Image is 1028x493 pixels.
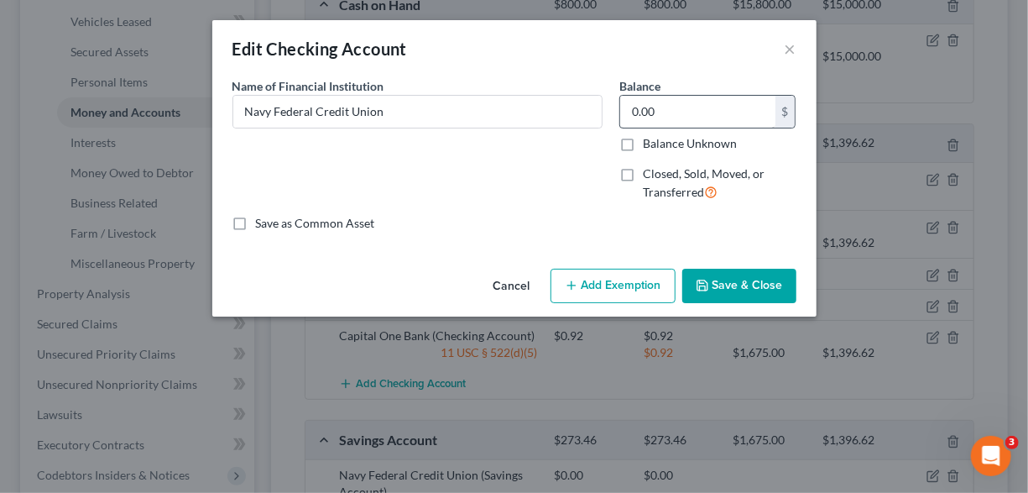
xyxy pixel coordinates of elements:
[775,96,796,128] div: $
[971,436,1011,476] iframe: Intercom live chat
[256,215,375,232] label: Save as Common Asset
[620,96,775,128] input: 0.00
[232,79,384,93] span: Name of Financial Institution
[619,77,660,95] label: Balance
[233,96,602,128] input: Enter name...
[682,269,796,304] button: Save & Close
[785,39,796,59] button: ×
[643,166,764,199] span: Closed, Sold, Moved, or Transferred
[551,269,676,304] button: Add Exemption
[1005,436,1019,449] span: 3
[643,135,737,152] label: Balance Unknown
[480,270,544,304] button: Cancel
[232,37,407,60] div: Edit Checking Account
